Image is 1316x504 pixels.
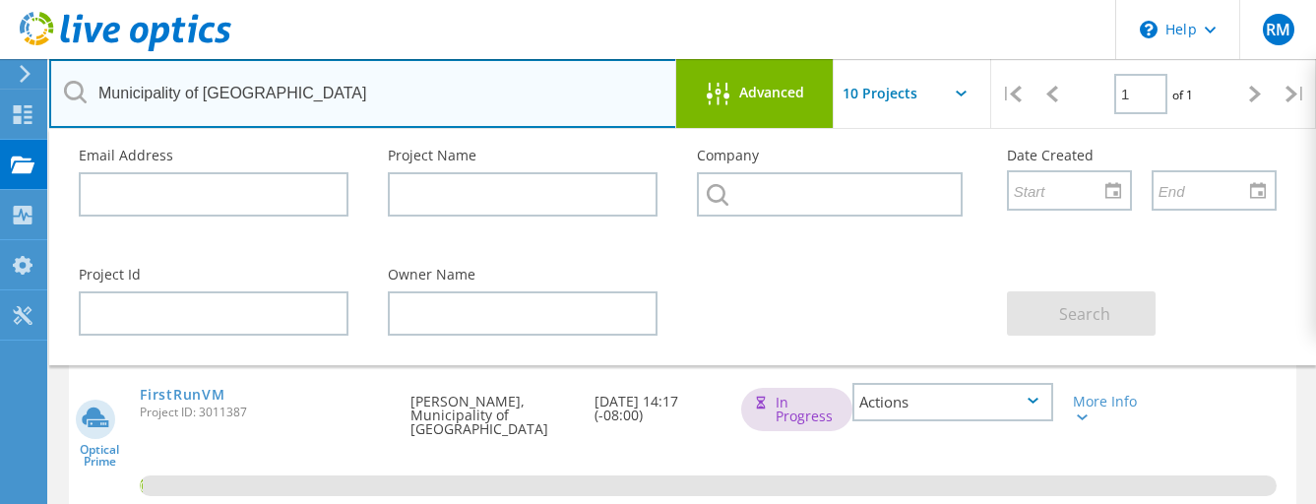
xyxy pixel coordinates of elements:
span: Optical Prime [69,444,130,468]
a: FirstRunVM [140,388,224,402]
label: Email Address [79,149,348,162]
label: Date Created [1007,149,1277,162]
div: [DATE] 14:17 (-08:00) [585,363,732,442]
label: Company [697,149,967,162]
span: 0.27% [140,475,143,493]
input: End [1154,171,1261,209]
span: Advanced [739,86,804,99]
span: RM [1266,22,1290,37]
div: In Progress [741,388,852,431]
span: Project ID: 3011387 [140,407,390,418]
input: Search projects by name, owner, ID, company, etc [49,59,677,128]
span: of 1 [1172,87,1193,103]
div: | [991,59,1032,129]
button: Search [1007,291,1156,336]
span: Search [1059,303,1110,325]
div: More Info [1073,395,1152,422]
input: Start [1009,171,1116,209]
div: [PERSON_NAME], Municipality of [GEOGRAPHIC_DATA] [401,363,585,456]
label: Owner Name [388,268,658,282]
a: Live Optics Dashboard [20,41,231,55]
div: Actions [852,383,1053,421]
label: Project Id [79,268,348,282]
div: | [1276,59,1316,129]
label: Project Name [388,149,658,162]
svg: \n [1140,21,1158,38]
